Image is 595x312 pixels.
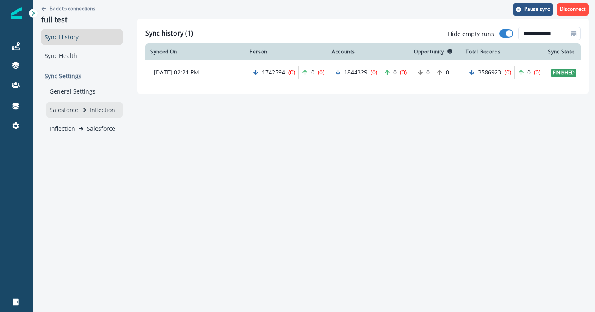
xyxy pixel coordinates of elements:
[46,84,123,99] div: General Settings
[90,106,115,114] p: Inflection
[332,48,355,55] p: Accounts
[448,29,494,38] p: Hide empty runs
[393,68,397,77] p: 0
[466,48,500,55] p: Total Records
[50,106,78,114] p: Salesforce
[548,48,574,55] p: Sync State
[478,68,501,77] p: 3586923
[527,68,531,77] p: 0
[41,29,123,45] div: Sync History
[446,68,449,77] p: 0
[551,69,576,77] span: finished
[505,68,511,76] u: ( 0 )
[41,48,123,63] div: Sync Health
[426,68,430,77] p: 0
[145,29,193,37] h2: Sync history (1)
[557,3,589,16] button: Disconnect
[318,68,324,76] u: ( 0 )
[150,48,177,55] p: Synced On
[288,68,295,76] u: ( 0 )
[41,15,123,24] p: full test
[534,68,540,76] u: ( 0 )
[11,7,22,19] img: Inflection
[50,124,75,133] p: Inflection
[41,5,95,12] button: Go back
[524,6,550,12] p: Pause sync
[513,3,553,16] button: Pause sync
[414,48,444,55] p: Opportunity
[87,124,115,133] p: Salesforce
[262,68,285,77] p: 1742594
[560,6,585,12] p: Disconnect
[50,5,95,12] p: Back to connections
[371,68,377,76] u: ( 0 )
[344,68,367,77] p: 1844329
[41,68,123,84] p: Sync Settings
[154,68,245,77] p: [DATE] 02:21 PM
[250,48,267,55] p: Person
[400,68,407,76] u: ( 0 )
[311,68,314,77] p: 0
